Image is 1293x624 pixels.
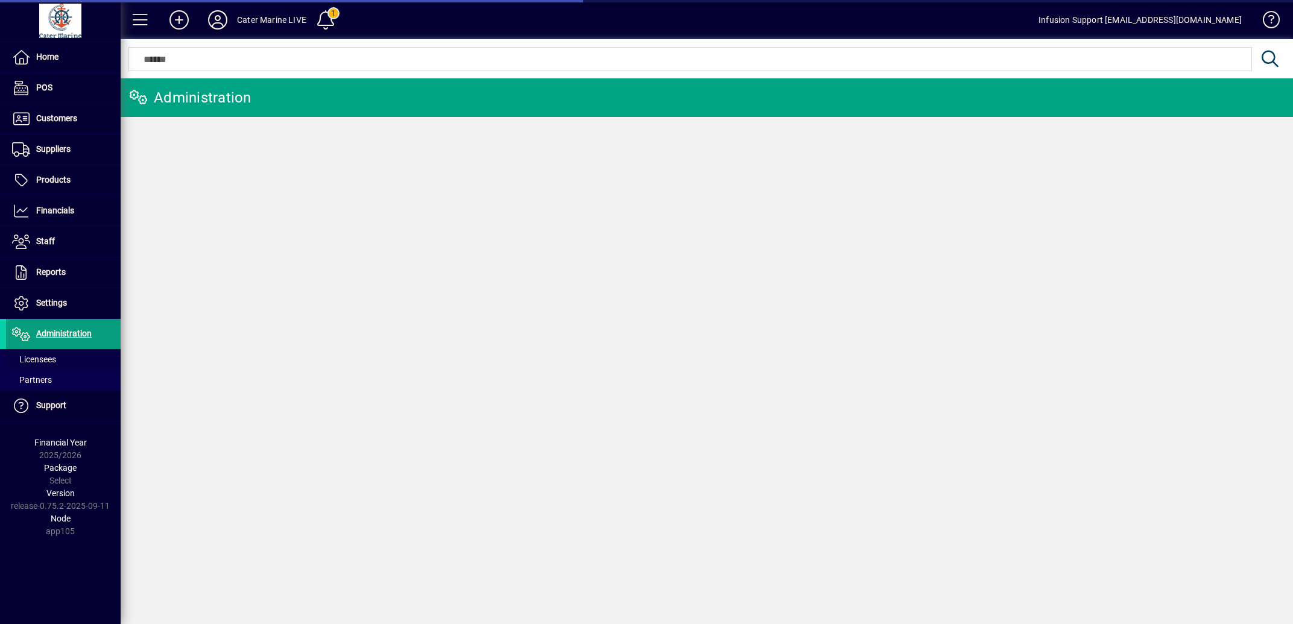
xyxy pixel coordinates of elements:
span: Staff [36,236,55,246]
span: Customers [36,113,77,123]
a: Customers [6,104,121,134]
div: Cater Marine LIVE [237,10,306,30]
a: Financials [6,196,121,226]
div: Infusion Support [EMAIL_ADDRESS][DOMAIN_NAME] [1039,10,1242,30]
span: Suppliers [36,144,71,154]
a: Suppliers [6,134,121,165]
a: Products [6,165,121,195]
button: Add [160,9,198,31]
button: Profile [198,9,237,31]
a: Knowledge Base [1254,2,1278,42]
span: Settings [36,298,67,307]
span: Home [36,52,58,61]
a: Partners [6,370,121,390]
span: Partners [12,375,52,385]
span: Financials [36,206,74,215]
a: Staff [6,227,121,257]
a: POS [6,73,121,103]
a: Licensees [6,349,121,370]
span: POS [36,83,52,92]
span: Financial Year [34,438,87,447]
span: Products [36,175,71,184]
a: Reports [6,257,121,288]
span: Administration [36,329,92,338]
span: Support [36,400,66,410]
a: Settings [6,288,121,318]
span: Reports [36,267,66,277]
div: Administration [130,88,251,107]
span: Version [46,488,75,498]
a: Support [6,391,121,421]
span: Licensees [12,355,56,364]
a: Home [6,42,121,72]
span: Package [44,463,77,473]
span: Node [51,514,71,523]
